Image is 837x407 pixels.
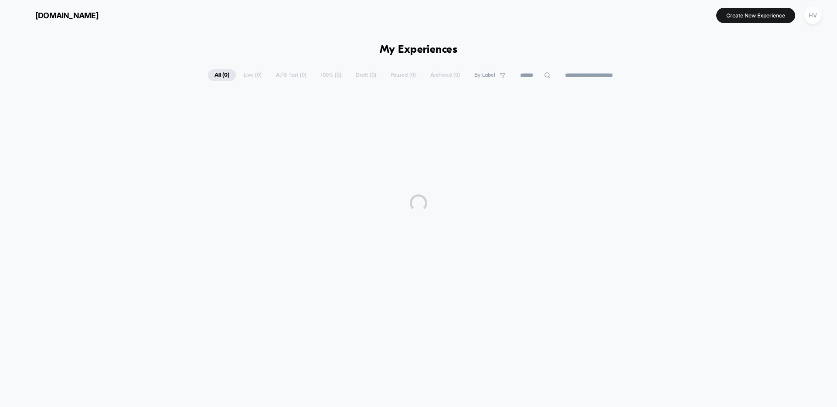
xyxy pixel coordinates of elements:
button: [DOMAIN_NAME] [13,8,101,22]
button: Create New Experience [716,8,795,23]
span: All ( 0 ) [208,69,236,81]
span: By Label [474,72,495,78]
span: [DOMAIN_NAME] [35,11,99,20]
h1: My Experiences [380,44,458,56]
div: HV [804,7,821,24]
button: HV [802,7,824,24]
